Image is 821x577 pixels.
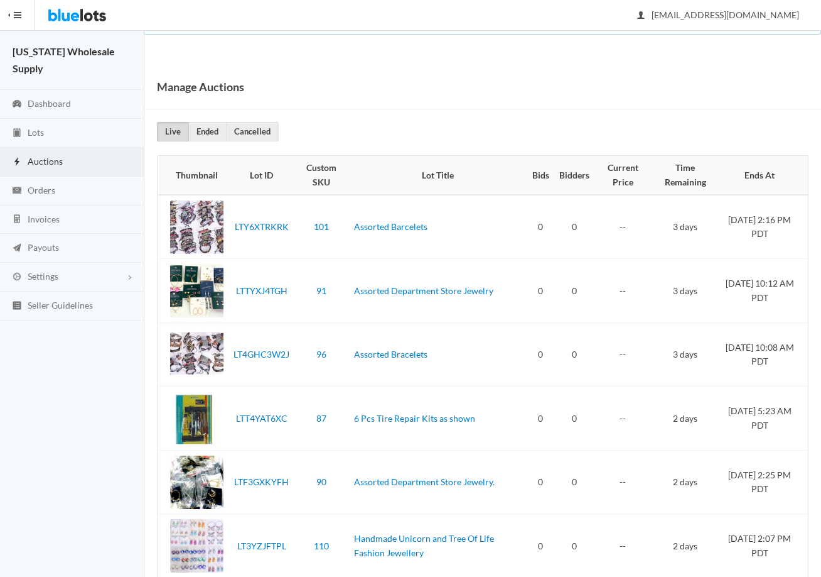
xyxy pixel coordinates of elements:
[554,387,594,451] td: 0
[11,99,23,111] ion-icon: speedometer
[554,156,594,195] th: Bidders
[28,271,58,282] span: Settings
[719,387,808,451] td: [DATE] 5:23 AM PDT
[719,156,808,195] th: Ends At
[652,259,719,323] td: 3 days
[157,77,244,96] h1: Manage Auctions
[188,122,227,141] a: Ended
[234,476,289,487] a: LTF3GXKYFH
[236,285,287,296] a: LTTYXJ4TGH
[354,413,475,424] a: 6 Pcs Tire Repair Kits as shown
[354,349,427,360] a: Assorted Bracelets
[719,322,808,387] td: [DATE] 10:08 AM PDT
[316,413,326,424] a: 87
[354,285,493,296] a: Assorted Department Store Jewelry
[228,156,294,195] th: Lot ID
[527,195,554,259] td: 0
[314,541,329,551] a: 110
[594,450,652,514] td: --
[316,476,326,487] a: 90
[157,122,189,141] a: Live
[554,259,594,323] td: 0
[652,322,719,387] td: 3 days
[11,214,23,226] ion-icon: calculator
[316,349,326,360] a: 96
[354,476,495,487] a: Assorted Department Store Jewelry.
[158,156,228,195] th: Thumbnail
[349,156,527,195] th: Lot Title
[28,127,44,138] span: Lots
[28,185,55,195] span: Orders
[354,221,427,232] a: Assorted Barcelets
[235,221,289,232] a: LTY6XTRKRK
[635,10,647,22] ion-icon: person
[638,9,799,20] span: [EMAIL_ADDRESS][DOMAIN_NAME]
[527,450,554,514] td: 0
[294,156,349,195] th: Custom SKU
[527,322,554,387] td: 0
[354,533,494,558] a: Handmade Unicorn and Tree Of Life Fashion Jewellery
[719,450,808,514] td: [DATE] 2:25 PM PDT
[237,541,286,551] a: LT3YZJFTPL
[28,300,93,310] span: Seller Guidelines
[28,214,60,224] span: Invoices
[554,195,594,259] td: 0
[316,285,326,296] a: 91
[13,45,115,74] strong: [US_STATE] Wholesale Supply
[554,450,594,514] td: 0
[719,259,808,323] td: [DATE] 10:12 AM PDT
[594,387,652,451] td: --
[11,157,23,168] ion-icon: flash
[314,221,329,232] a: 101
[527,156,554,195] th: Bids
[11,185,23,197] ion-icon: cash
[594,156,652,195] th: Current Price
[11,128,23,140] ion-icon: clipboard
[28,98,71,109] span: Dashboard
[719,195,808,259] td: [DATE] 2:16 PM PDT
[527,259,554,323] td: 0
[527,387,554,451] td: 0
[594,322,652,387] td: --
[652,450,719,514] td: 2 days
[594,195,652,259] td: --
[11,300,23,312] ion-icon: list box
[652,156,719,195] th: Time Remaining
[236,413,287,424] a: LTT4YAT6XC
[11,272,23,283] ion-icon: cog
[594,259,652,323] td: --
[233,349,289,360] a: LT4GHC3W2J
[226,122,279,141] a: Cancelled
[11,243,23,255] ion-icon: paper plane
[652,387,719,451] td: 2 days
[554,322,594,387] td: 0
[28,156,63,167] span: Auctions
[28,242,59,253] span: Payouts
[652,195,719,259] td: 3 days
